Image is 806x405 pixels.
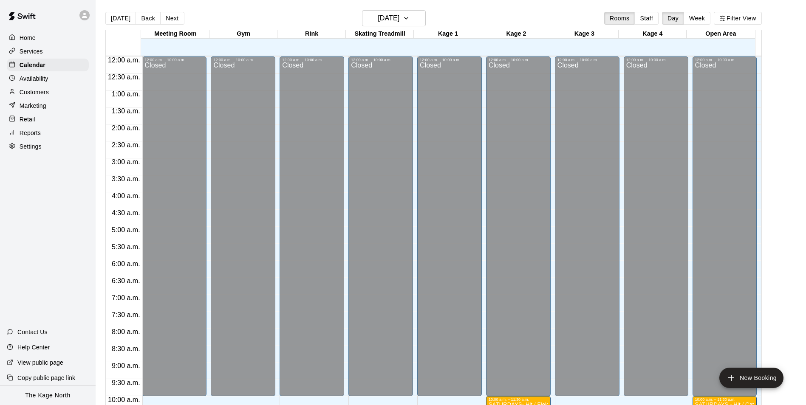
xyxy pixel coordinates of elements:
[25,391,71,400] p: The Kage North
[693,56,757,396] div: 12:00 a.m. – 10:00 a.m.: Closed
[20,61,45,69] p: Calendar
[7,140,89,153] a: Settings
[110,209,142,217] span: 4:30 a.m.
[557,58,617,62] div: 12:00 a.m. – 10:00 a.m.
[110,226,142,233] span: 5:00 a.m.
[378,12,399,24] h6: [DATE]
[110,345,142,352] span: 8:30 a.m.
[662,12,684,25] button: Day
[626,58,686,62] div: 12:00 a.m. – 10:00 a.m.
[145,58,204,62] div: 12:00 a.m. – 10:00 a.m.
[414,30,482,38] div: Kage 1
[105,12,136,25] button: [DATE]
[110,243,142,250] span: 5:30 a.m.
[550,30,618,38] div: Kage 3
[110,141,142,149] span: 2:30 a.m.
[282,58,342,62] div: 12:00 a.m. – 10:00 a.m.
[619,30,687,38] div: Kage 4
[624,56,688,396] div: 12:00 a.m. – 10:00 a.m.: Closed
[110,294,142,301] span: 7:00 a.m.
[7,127,89,139] a: Reports
[20,101,46,110] p: Marketing
[557,62,617,399] div: Closed
[7,45,89,58] a: Services
[110,311,142,318] span: 7:30 a.m.
[141,30,209,38] div: Meeting Room
[17,374,75,382] p: Copy public page link
[17,358,63,367] p: View public page
[346,30,414,38] div: Skating Treadmill
[110,90,142,98] span: 1:00 a.m.
[110,260,142,267] span: 6:00 a.m.
[348,56,413,396] div: 12:00 a.m. – 10:00 a.m.: Closed
[20,47,43,56] p: Services
[626,62,686,399] div: Closed
[604,12,635,25] button: Rooms
[110,328,142,335] span: 8:00 a.m.
[209,30,277,38] div: Gym
[714,12,761,25] button: Filter View
[110,277,142,284] span: 6:30 a.m.
[106,73,142,81] span: 12:30 a.m.
[687,30,755,38] div: Open Area
[489,62,548,399] div: Closed
[110,175,142,183] span: 3:30 a.m.
[213,58,273,62] div: 12:00 a.m. – 10:00 a.m.
[213,62,273,399] div: Closed
[110,124,142,132] span: 2:00 a.m.
[17,343,50,352] p: Help Center
[110,107,142,115] span: 1:30 a.m.
[634,12,659,25] button: Staff
[417,56,482,396] div: 12:00 a.m. – 10:00 a.m.: Closed
[110,379,142,386] span: 9:30 a.m.
[7,59,89,71] a: Calendar
[695,62,755,399] div: Closed
[7,72,89,85] a: Availability
[106,396,142,403] span: 10:00 a.m.
[695,58,755,62] div: 12:00 a.m. – 10:00 a.m.
[489,397,548,402] div: 10:00 a.m. – 11:30 a.m.
[420,58,479,62] div: 12:00 a.m. – 10:00 a.m.
[7,99,89,112] a: Marketing
[489,58,548,62] div: 12:00 a.m. – 10:00 a.m.
[145,62,204,399] div: Closed
[20,129,41,137] p: Reports
[17,328,48,336] p: Contact Us
[7,86,89,98] a: Customers
[20,142,42,151] p: Settings
[719,368,783,388] button: add
[20,74,48,83] p: Availability
[695,397,755,402] div: 10:00 a.m. – 11:30 a.m.
[110,192,142,200] span: 4:00 a.m.
[20,34,36,42] p: Home
[20,88,49,96] p: Customers
[136,12,161,25] button: Back
[482,30,550,38] div: Kage 2
[362,10,426,26] button: [DATE]
[684,12,710,25] button: Week
[277,30,345,38] div: Rink
[160,12,184,25] button: Next
[280,56,344,396] div: 12:00 a.m. – 10:00 a.m.: Closed
[7,31,89,44] a: Home
[211,56,275,396] div: 12:00 a.m. – 10:00 a.m.: Closed
[351,58,410,62] div: 12:00 a.m. – 10:00 a.m.
[486,56,551,396] div: 12:00 a.m. – 10:00 a.m.: Closed
[420,62,479,399] div: Closed
[555,56,619,396] div: 12:00 a.m. – 10:00 a.m.: Closed
[142,56,207,396] div: 12:00 a.m. – 10:00 a.m.: Closed
[7,113,89,126] a: Retail
[351,62,410,399] div: Closed
[106,56,142,64] span: 12:00 a.m.
[110,158,142,166] span: 3:00 a.m.
[282,62,342,399] div: Closed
